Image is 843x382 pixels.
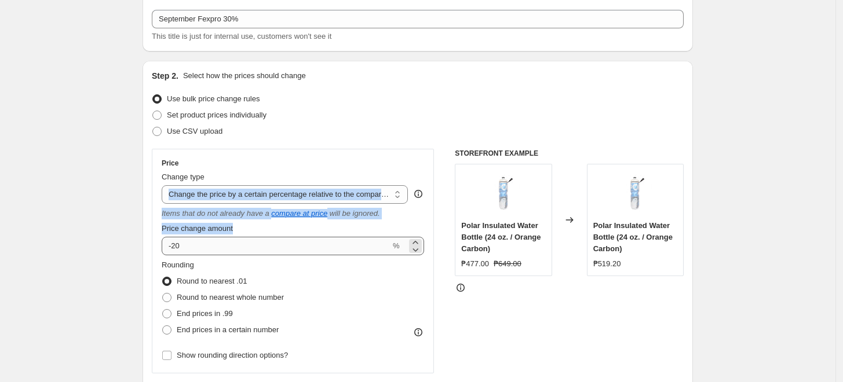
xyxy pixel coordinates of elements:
p: Select how the prices should change [183,70,306,82]
div: help [413,188,424,200]
span: This title is just for internal use, customers won't see it [152,32,331,41]
div: ₱477.00 [461,258,489,270]
img: 174437_a_80x.jpg [480,170,527,216]
span: Set product prices individually [167,111,267,119]
span: Change type [162,172,205,181]
span: Polar Insulated Water Bottle (24 oz. / Orange Carbon) [461,221,541,253]
input: -20 [162,237,391,255]
span: Use CSV upload [167,127,222,135]
input: 30% off holiday sale [152,10,684,28]
span: Rounding [162,260,194,269]
button: compare at price [271,209,327,218]
h2: Step 2. [152,70,178,82]
span: Use bulk price change rules [167,94,260,103]
span: End prices in a certain number [177,325,279,334]
strike: ₱649.00 [494,258,521,270]
span: Show rounding direction options? [177,351,288,359]
span: Round to nearest whole number [177,293,284,302]
i: will be ignored. [330,209,380,218]
span: Round to nearest .01 [177,277,247,285]
div: ₱519.20 [593,258,621,270]
span: Polar Insulated Water Bottle (24 oz. / Orange Carbon) [593,221,673,253]
span: End prices in .99 [177,309,233,318]
span: Price change amount [162,224,233,233]
h6: STOREFRONT EXAMPLE [455,149,684,158]
span: % [393,241,400,250]
h3: Price [162,159,178,168]
i: Items that do not already have a [162,209,269,218]
img: 174437_a_80x.jpg [612,170,658,216]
